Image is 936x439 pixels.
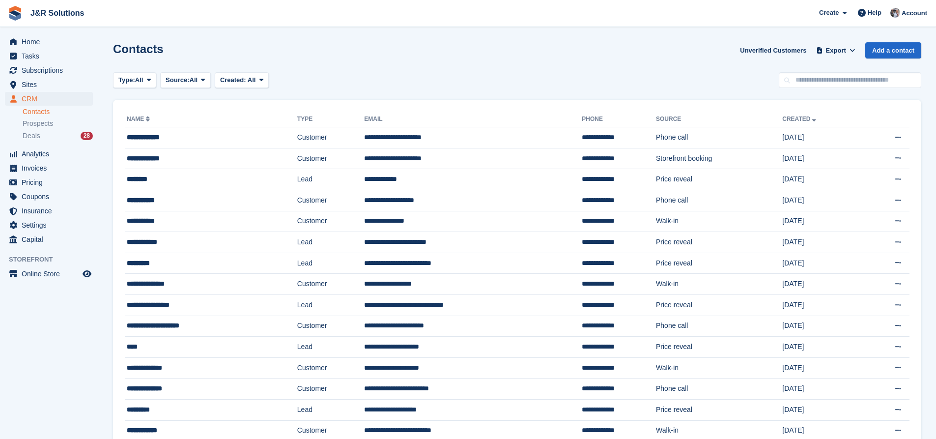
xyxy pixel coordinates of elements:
span: Created: [220,76,246,84]
td: [DATE] [782,169,863,190]
span: Account [902,8,927,18]
span: All [190,75,198,85]
span: Source: [166,75,189,85]
span: Sites [22,78,81,91]
div: 28 [81,132,93,140]
td: Price reveal [656,169,782,190]
td: Lead [297,294,364,316]
td: [DATE] [782,399,863,420]
td: Customer [297,274,364,295]
span: Export [826,46,846,56]
span: Subscriptions [22,63,81,77]
a: menu [5,35,93,49]
span: Online Store [22,267,81,281]
td: Customer [297,148,364,169]
span: Home [22,35,81,49]
td: Lead [297,232,364,253]
a: J&R Solutions [27,5,88,21]
td: Lead [297,337,364,358]
span: Invoices [22,161,81,175]
button: Export [814,42,857,59]
td: Walk-in [656,274,782,295]
a: menu [5,92,93,106]
td: [DATE] [782,379,863,400]
td: [DATE] [782,274,863,295]
a: menu [5,233,93,246]
span: Insurance [22,204,81,218]
td: [DATE] [782,190,863,211]
a: menu [5,204,93,218]
td: Customer [297,357,364,379]
td: Phone call [656,127,782,148]
td: Price reveal [656,253,782,274]
span: All [248,76,256,84]
span: Create [819,8,839,18]
span: Coupons [22,190,81,204]
span: CRM [22,92,81,106]
th: Email [364,112,582,127]
td: Lead [297,253,364,274]
td: Walk-in [656,211,782,232]
td: Customer [297,316,364,337]
td: Customer [297,190,364,211]
td: [DATE] [782,294,863,316]
td: Customer [297,127,364,148]
a: menu [5,161,93,175]
span: All [135,75,143,85]
td: Walk-in [656,357,782,379]
td: [DATE] [782,337,863,358]
span: Settings [22,218,81,232]
a: menu [5,218,93,232]
a: menu [5,63,93,77]
td: Phone call [656,190,782,211]
a: Contacts [23,107,93,117]
span: Capital [22,233,81,246]
a: Created [782,116,818,122]
h1: Contacts [113,42,164,56]
th: Phone [582,112,656,127]
button: Type: All [113,72,156,88]
span: Help [868,8,881,18]
td: Customer [297,211,364,232]
td: Lead [297,399,364,420]
td: Phone call [656,316,782,337]
span: Pricing [22,176,81,189]
td: [DATE] [782,127,863,148]
img: Steve Revell [890,8,900,18]
a: Add a contact [865,42,921,59]
a: Prospects [23,118,93,129]
td: Price reveal [656,337,782,358]
th: Source [656,112,782,127]
span: Prospects [23,119,53,128]
td: [DATE] [782,211,863,232]
td: Customer [297,379,364,400]
a: menu [5,78,93,91]
a: menu [5,190,93,204]
a: menu [5,176,93,189]
span: Tasks [22,49,81,63]
button: Created: All [215,72,269,88]
a: menu [5,147,93,161]
span: Analytics [22,147,81,161]
img: stora-icon-8386f47178a22dfd0bd8f6a31ec36ba5ce8667c1dd55bd0f319d3a0aa187defe.svg [8,6,23,21]
span: Deals [23,131,40,141]
td: [DATE] [782,316,863,337]
a: Deals 28 [23,131,93,141]
td: Lead [297,169,364,190]
td: [DATE] [782,232,863,253]
th: Type [297,112,364,127]
span: Type: [118,75,135,85]
td: Storefront booking [656,148,782,169]
button: Source: All [160,72,211,88]
td: [DATE] [782,357,863,379]
a: menu [5,49,93,63]
a: menu [5,267,93,281]
span: Storefront [9,255,98,264]
a: Unverified Customers [736,42,810,59]
a: Preview store [81,268,93,280]
td: Phone call [656,379,782,400]
a: Name [127,116,152,122]
td: [DATE] [782,253,863,274]
td: Price reveal [656,399,782,420]
td: [DATE] [782,148,863,169]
